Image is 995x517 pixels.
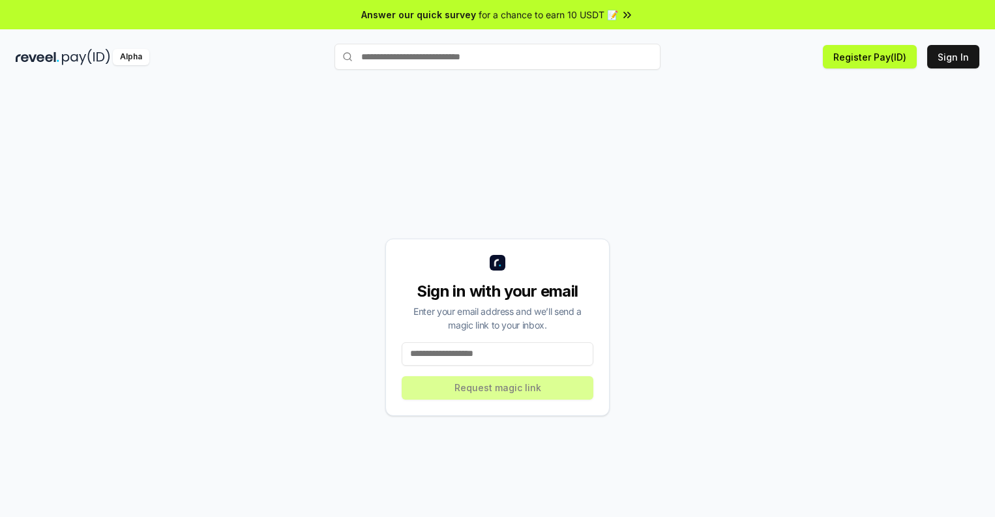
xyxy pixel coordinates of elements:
div: Alpha [113,49,149,65]
div: Sign in with your email [402,281,593,302]
img: pay_id [62,49,110,65]
span: for a chance to earn 10 USDT 📝 [479,8,618,22]
img: logo_small [490,255,505,271]
span: Answer our quick survey [361,8,476,22]
button: Sign In [927,45,979,68]
img: reveel_dark [16,49,59,65]
div: Enter your email address and we’ll send a magic link to your inbox. [402,304,593,332]
button: Register Pay(ID) [823,45,917,68]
